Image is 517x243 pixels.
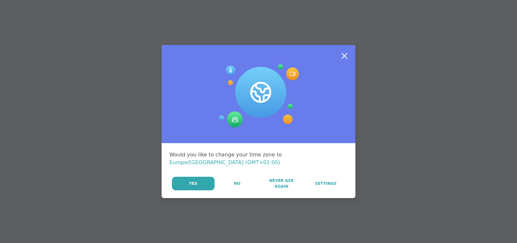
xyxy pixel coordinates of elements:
[315,181,337,186] span: Settings
[259,177,303,190] button: Never Ask Again
[263,178,300,189] span: Never Ask Again
[172,177,215,190] button: Yes
[218,64,299,128] img: Session Experience
[169,159,280,165] span: Europe/[GEOGRAPHIC_DATA] (GMT+01:00)
[304,177,348,190] a: Settings
[234,181,240,186] span: No
[169,151,348,166] div: Would you like to change your time zone to
[215,177,259,190] button: No
[189,181,197,186] span: Yes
